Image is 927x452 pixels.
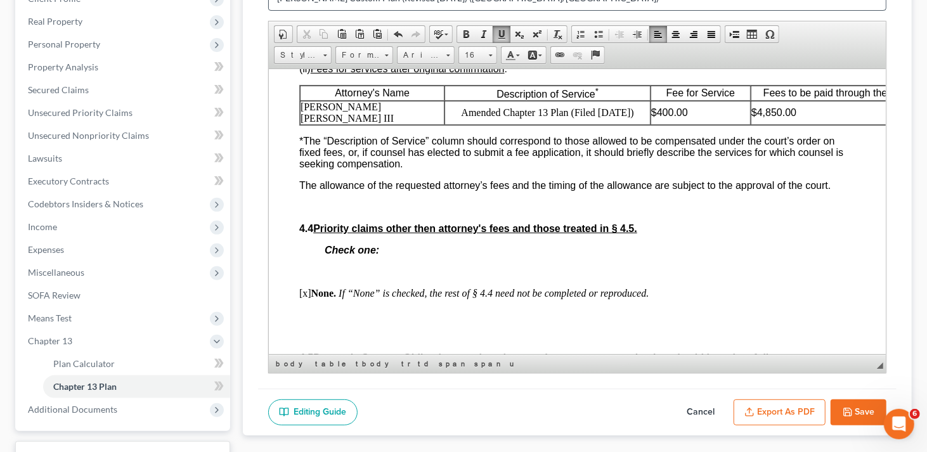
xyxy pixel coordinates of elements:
[18,101,230,124] a: Unsecured Priority Claims
[398,47,442,63] span: Arial
[28,176,109,186] span: Executory Contracts
[475,26,493,42] a: Italic
[508,358,515,370] a: u element
[43,352,230,375] a: Plan Calculator
[268,399,358,426] a: Editing Guide
[437,358,471,370] a: span element
[743,26,761,42] a: Table
[382,38,419,49] span: $400.00
[30,283,542,294] span: 4.5
[493,26,510,42] a: Underline
[397,46,455,64] a: Arial
[32,32,175,55] p: [PERSON_NAME] [PERSON_NAME] III
[30,67,574,100] span: *The “Description of Service” column should correspond to those allowed to be compensated under t...
[70,219,380,229] i: If “None” is checked, the rest of § 4.4 need not be completed or reproduced.
[336,47,380,63] span: Format
[335,46,393,64] a: Format
[884,409,914,439] iframe: Intercom live chat
[18,56,230,79] a: Property Analysis
[315,26,333,42] a: Copy
[399,358,415,370] a: tr element
[44,154,368,165] u: Priority claims other then attorney's fees and those treated in § 4.5.
[685,26,703,42] a: Align Right
[457,26,475,42] a: Bold
[831,399,886,426] button: Save
[28,198,143,209] span: Codebtors Insiders & Notices
[275,47,319,63] span: Styles
[430,26,452,42] a: Spell Checker
[590,26,607,42] a: Insert/Remove Bulleted List
[274,358,312,370] a: body element
[275,26,292,42] a: Document Properties
[28,107,133,118] span: Unsecured Priority Claims
[510,26,528,42] a: Subscript
[18,124,230,147] a: Unsecured Nonpriority Claims
[18,284,230,307] a: SOFA Review
[502,47,524,63] a: Text Color
[524,47,546,63] a: Background Color
[528,26,546,42] a: Superscript
[459,47,484,63] span: 16
[416,358,436,370] a: td element
[587,47,604,63] a: Anchor
[407,26,425,42] a: Redo
[667,26,685,42] a: Center
[269,69,886,354] iframe: Rich Text Editor, document-ckeditor
[28,267,84,278] span: Miscellaneous
[458,46,497,64] a: 16
[569,47,587,63] a: Unlink
[877,363,883,369] span: Resize
[28,130,149,141] span: Unsecured Nonpriority Claims
[28,221,57,232] span: Income
[351,26,368,42] a: Paste as plain text
[761,26,779,42] a: Insert Special Character
[649,26,667,42] a: Align Left
[28,290,81,300] span: SOFA Review
[53,358,115,369] span: Plan Calculator
[28,335,72,346] span: Chapter 13
[389,26,407,42] a: Undo
[611,26,628,42] a: Decrease Indent
[30,219,587,230] p: [x]
[18,79,230,101] a: Secured Claims
[30,154,368,165] span: 4.4
[30,111,562,122] span: The allowance of the requested attorney’s fees and the timing of the allowance are subject to the...
[28,313,72,323] span: Means Test
[725,26,743,42] a: Insert Page Break for Printing
[734,399,826,426] button: Export as PDF
[28,244,64,255] span: Expenses
[368,26,386,42] a: Paste from Word
[313,358,353,370] a: table element
[28,153,62,164] span: Lawsuits
[354,358,398,370] a: tbody element
[495,18,640,29] span: Fees to be paid through the plan
[42,219,68,229] strong: None.
[472,358,507,370] a: span element
[333,26,351,42] a: Paste
[628,26,646,42] a: Increase Indent
[274,46,332,64] a: Styles
[297,26,315,42] a: Cut
[18,147,230,170] a: Lawsuits
[44,283,542,294] u: Domestic Support Obligations assigned or owed to a governmental unit and paid less than full amount.
[551,47,569,63] a: Link
[572,26,590,42] a: Insert/Remove Numbered List
[18,170,230,193] a: Executory Contracts
[28,16,82,27] span: Real Property
[28,39,100,49] span: Personal Property
[910,409,920,419] span: 6
[43,375,230,398] a: Chapter 13 Plan
[53,381,117,392] span: Chapter 13 Plan
[549,26,567,42] a: Remove Format
[56,176,110,186] span: Check one:
[28,61,98,72] span: Property Analysis
[28,404,117,415] span: Additional Documents
[703,26,720,42] a: Justify
[28,84,89,95] span: Secured Claims
[673,399,729,426] button: Cancel
[483,38,528,49] span: $4,850.00
[176,38,381,49] p: Amended Chapter 13 Plan (Filed [DATE])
